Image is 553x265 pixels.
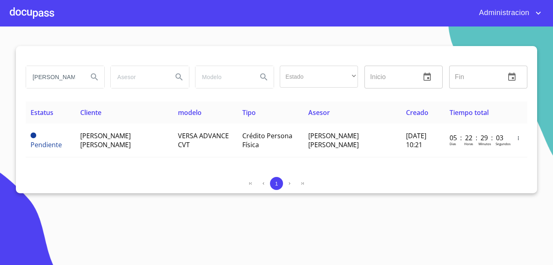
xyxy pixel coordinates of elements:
[254,67,274,87] button: Search
[242,108,256,117] span: Tipo
[80,131,131,149] span: [PERSON_NAME] [PERSON_NAME]
[178,131,229,149] span: VERSA ADVANCE CVT
[31,132,36,138] span: Pendiente
[473,7,533,20] span: Administracion
[280,66,358,88] div: ​
[195,66,251,88] input: search
[275,181,278,187] span: 1
[308,131,359,149] span: [PERSON_NAME] [PERSON_NAME]
[308,108,330,117] span: Asesor
[270,177,283,190] button: 1
[478,141,491,146] p: Minutos
[169,67,189,87] button: Search
[496,141,511,146] p: Segundos
[111,66,166,88] input: search
[450,141,456,146] p: Dias
[242,131,292,149] span: Crédito Persona Física
[473,7,543,20] button: account of current user
[26,66,81,88] input: search
[450,133,505,142] p: 05 : 22 : 29 : 03
[178,108,202,117] span: modelo
[406,131,426,149] span: [DATE] 10:21
[406,108,428,117] span: Creado
[85,67,104,87] button: Search
[31,140,62,149] span: Pendiente
[31,108,53,117] span: Estatus
[464,141,473,146] p: Horas
[80,108,101,117] span: Cliente
[450,108,489,117] span: Tiempo total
